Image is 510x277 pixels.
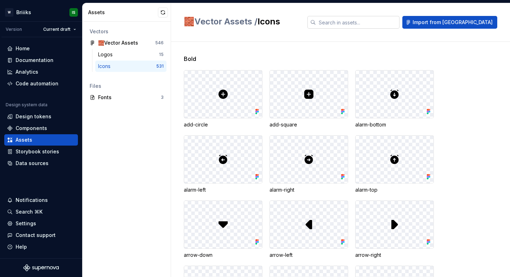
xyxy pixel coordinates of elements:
div: Contact support [16,232,56,239]
div: Search ⌘K [16,208,42,215]
div: arrow-right [355,251,434,259]
input: Search in assets... [316,16,399,29]
div: Vectors [90,28,164,35]
button: Notifications [4,194,78,206]
div: Logos [98,51,115,58]
svg: Supernova Logo [23,264,59,271]
button: Contact support [4,230,78,241]
div: Assets [16,136,32,143]
div: arrow-down [184,251,262,259]
div: Help [16,243,27,250]
a: Settings [4,218,78,229]
div: alarm-bottom [355,121,434,128]
span: Bold [184,55,196,63]
span: 🧱Vector Assets / [184,16,257,27]
div: alarm-right [270,186,348,193]
div: Code automation [16,80,58,87]
a: Home [4,43,78,54]
a: Logos15 [95,49,166,60]
a: Components [4,123,78,134]
div: IS [72,10,75,15]
div: Data sources [16,160,49,167]
div: arrow-left [270,251,348,259]
div: 3 [161,95,164,100]
a: Documentation [4,55,78,66]
a: Code automation [4,78,78,89]
a: 🧱Vector Assets546 [87,37,166,49]
a: Design tokens [4,111,78,122]
div: Documentation [16,57,53,64]
a: Storybook stories [4,146,78,157]
div: Design tokens [16,113,51,120]
h2: Icons [184,16,299,27]
button: Current draft [40,24,79,34]
button: Help [4,241,78,253]
div: W [5,8,13,17]
div: Version [6,27,22,32]
div: add-square [270,121,348,128]
a: Fonts3 [87,92,166,103]
div: alarm-top [355,186,434,193]
span: Import from [GEOGRAPHIC_DATA] [413,19,493,26]
div: Storybook stories [16,148,59,155]
div: Components [16,125,47,132]
div: alarm-left [184,186,262,193]
span: Current draft [43,27,70,32]
div: Settings [16,220,36,227]
div: Briiiks [16,9,31,16]
div: Fonts [98,94,161,101]
div: 15 [159,52,164,57]
div: Design system data [6,102,47,108]
div: Assets [88,9,158,16]
div: Icons [98,63,113,70]
div: 531 [156,63,164,69]
a: Data sources [4,158,78,169]
div: Files [90,83,164,90]
div: 546 [155,40,164,46]
a: Assets [4,134,78,146]
div: add-circle [184,121,262,128]
button: Search ⌘K [4,206,78,217]
a: Analytics [4,66,78,78]
div: Analytics [16,68,38,75]
button: Import from [GEOGRAPHIC_DATA] [402,16,497,29]
div: Notifications [16,197,48,204]
div: Home [16,45,30,52]
div: 🧱Vector Assets [98,39,138,46]
button: WBriiiksIS [1,5,81,20]
a: Icons531 [95,61,166,72]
